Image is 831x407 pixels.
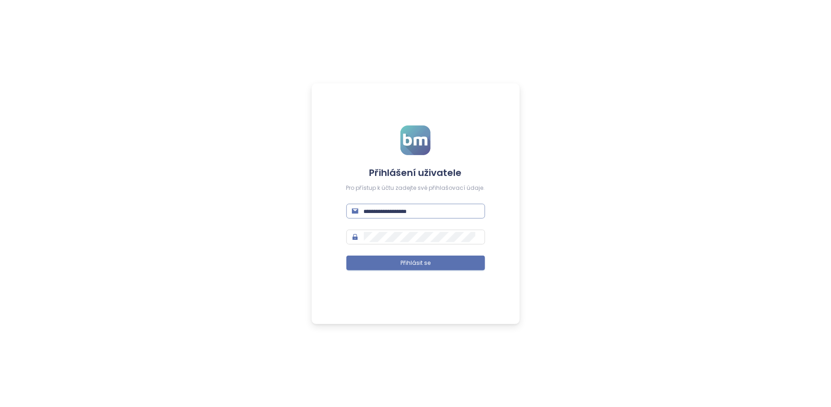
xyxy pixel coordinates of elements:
h4: Přihlášení uživatele [346,166,485,179]
span: lock [352,234,358,240]
span: Přihlásit se [400,259,431,268]
button: Přihlásit se [346,256,485,270]
img: logo [400,125,431,155]
div: Pro přístup k účtu zadejte své přihlašovací údaje. [346,184,485,193]
span: mail [352,208,358,214]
